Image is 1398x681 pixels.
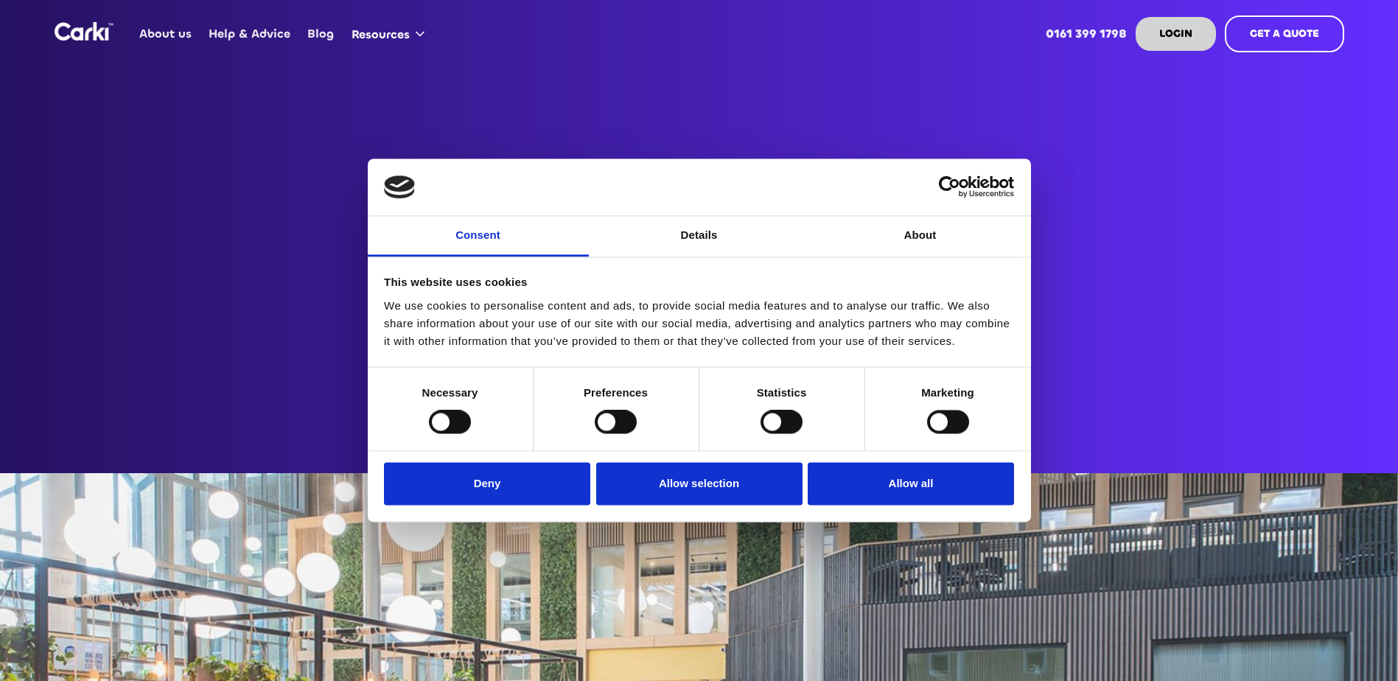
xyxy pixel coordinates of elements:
[885,176,1014,198] a: Usercentrics Cookiebot - opens in a new window
[368,216,589,256] a: Consent
[589,216,810,256] a: Details
[921,386,974,399] strong: Marketing
[584,386,648,399] strong: Preferences
[810,216,1031,256] a: About
[1046,26,1127,41] strong: 0161 399 1798
[808,462,1014,505] button: Allow all
[299,5,343,63] a: Blog
[384,297,1014,350] div: We use cookies to personalise content and ads, to provide social media features and to analyse ou...
[1159,27,1192,41] strong: LOGIN
[352,27,410,43] div: Resources
[757,386,807,399] strong: Statistics
[131,5,200,63] a: About us
[384,175,415,199] img: logo
[596,462,803,505] button: Allow selection
[1037,5,1135,63] a: 0161 399 1798
[55,22,113,41] img: Logo
[1136,17,1216,51] a: LOGIN
[1250,27,1319,41] strong: GET A QUOTE
[200,5,299,63] a: Help & Advice
[384,274,1014,292] div: This website uses cookies
[384,462,590,505] button: Deny
[1225,15,1344,52] a: GET A QUOTE
[422,386,478,399] strong: Necessary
